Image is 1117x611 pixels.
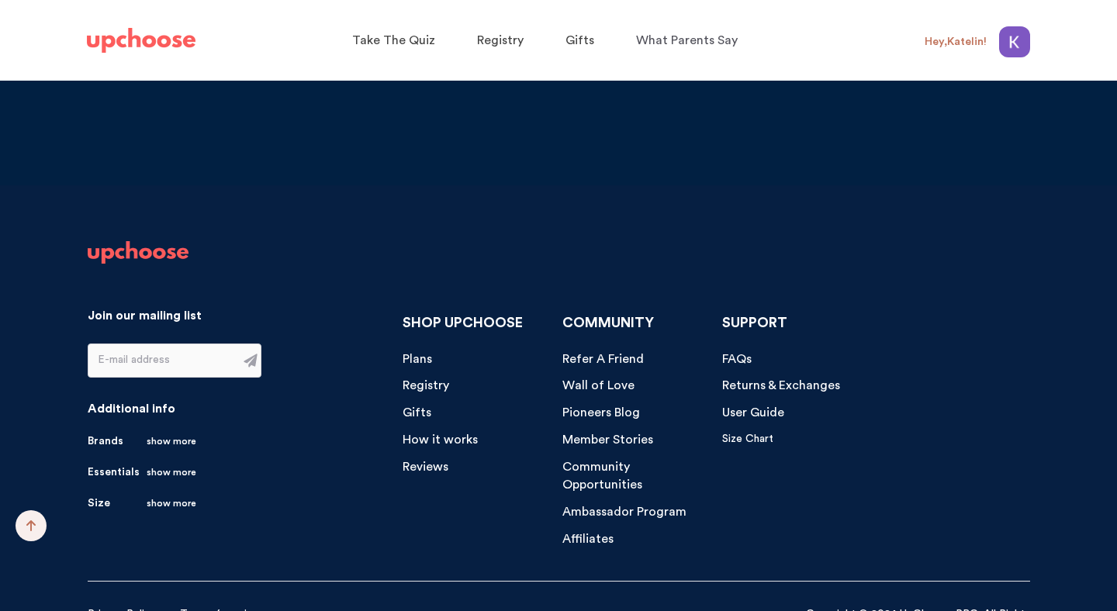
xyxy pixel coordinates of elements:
a: Returns & Exchanges [722,377,840,395]
a: UpChoose [87,25,195,57]
span: show more [147,495,196,511]
a: Refer A Friend [562,350,644,368]
a: Brands [88,433,196,449]
a: Gifts [565,26,599,56]
a: Ambassador Program [562,503,686,521]
a: Plans [403,350,432,368]
span: Join our mailing list [88,309,202,322]
a: Size [88,495,196,511]
a: Wall of Love [562,377,635,395]
span: Additional info [88,402,175,415]
a: Essentials [88,464,196,480]
a: Take The Quiz [352,26,440,56]
span: Registry [403,379,449,392]
span: Reviews [403,461,448,473]
span: SUPPORT [722,316,787,330]
span: What Parents Say [636,34,738,47]
a: Gifts [403,404,431,422]
a: Size Chart [722,431,773,447]
span: Take The Quiz [352,34,435,47]
span: Plans [403,353,432,365]
span: FAQs [722,353,752,365]
a: Member Stories [562,431,653,449]
a: Pioneers Blog [562,404,640,422]
span: Returns & Exchanges [722,379,840,392]
span: Member Stories [562,433,653,446]
a: Reviews [403,458,448,476]
span: Size Chart [722,433,773,444]
span: Pioneers Blog [562,406,640,419]
span: Community Opportunities [562,461,642,491]
span: Wall of Love [562,379,635,392]
span: SHOP UPCHOOSE [403,316,523,330]
a: Community Opportunities [562,458,711,494]
span: COMMUNITY [562,316,654,330]
span: User Guide [722,406,784,419]
div: Hey, Katelin ! [925,35,987,49]
img: UpChoose [88,241,188,264]
img: UpChoose [87,28,195,53]
a: How it works [403,431,478,449]
a: What Parents Say [636,26,742,56]
a: Registry [403,377,449,395]
span: Registry [477,34,524,47]
span: show more [147,464,196,480]
a: Affiliates [562,530,614,548]
a: FAQs [722,350,752,368]
span: show more [147,433,196,449]
a: User Guide [722,404,784,422]
span: Affiliates [562,533,614,545]
span: Ambassador Program [562,506,686,518]
a: UpChoose [88,241,188,272]
span: Refer A Friend [562,353,644,365]
a: Registry [477,26,528,56]
input: E-mail address [88,344,234,377]
span: Gifts [565,34,594,47]
span: How it works [403,433,478,446]
span: Gifts [403,406,431,419]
